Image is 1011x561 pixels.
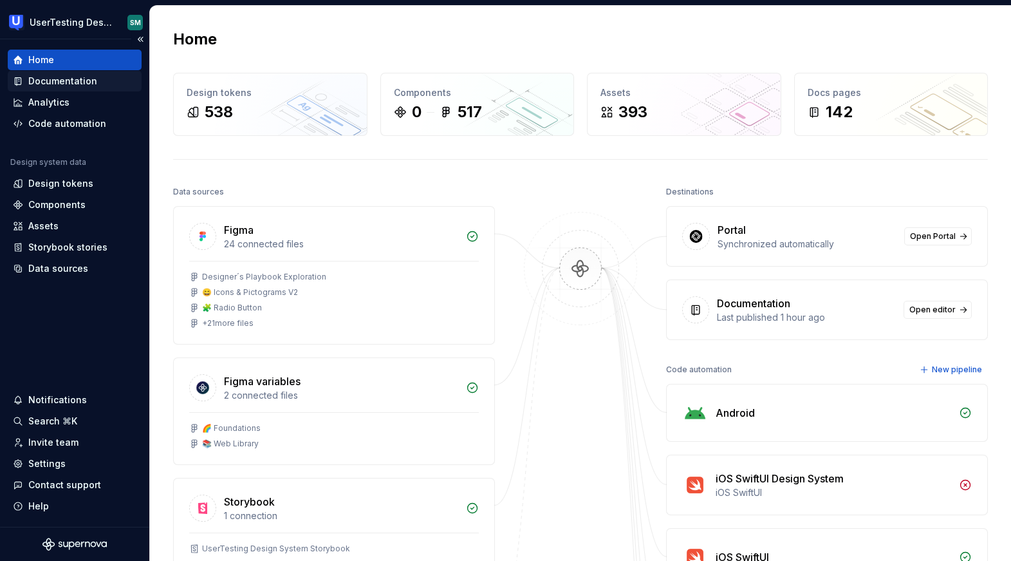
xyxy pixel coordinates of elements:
[8,237,142,258] a: Storybook stories
[202,544,350,554] div: UserTesting Design System Storybook
[717,311,896,324] div: Last published 1 hour ago
[8,258,142,279] a: Data sources
[8,173,142,194] a: Design tokens
[666,361,732,379] div: Code automation
[8,92,142,113] a: Analytics
[717,296,790,311] div: Documentation
[8,496,142,517] button: Help
[904,301,972,319] a: Open editor
[8,195,142,215] a: Components
[173,357,495,465] a: Figma variables2 connected files🌈 Foundations📚 Web Library
[28,436,79,449] div: Invite team
[8,475,142,495] button: Contact support
[28,177,93,190] div: Design tokens
[794,73,988,136] a: Docs pages142
[173,183,224,201] div: Data sources
[28,220,59,233] div: Assets
[202,303,262,313] div: 🧩 Radio Button
[8,432,142,453] a: Invite team
[28,262,88,275] div: Data sources
[8,390,142,410] button: Notifications
[916,361,988,379] button: New pipeline
[716,486,951,499] div: iOS SwiftUI
[28,198,86,211] div: Components
[224,222,254,238] div: Figma
[173,206,495,345] a: Figma24 connected filesDesigner´s Playbook Exploration😄 Icons & Pictograms V2🧩 Radio Button+21mor...
[187,86,354,99] div: Design tokens
[130,17,141,28] div: SM
[412,102,422,122] div: 0
[202,439,259,449] div: 📚 Web Library
[718,238,896,251] div: Synchronized automatically
[224,238,458,251] div: 24 connected files
[9,15,24,30] img: 41adf70f-fc1c-4662-8e2d-d2ab9c673b1b.png
[8,453,142,474] a: Settings
[8,71,142,91] a: Documentation
[224,509,458,522] div: 1 connection
[380,73,575,136] a: Components0517
[826,102,853,122] div: 142
[173,29,217,50] h2: Home
[28,500,49,513] div: Help
[28,457,66,470] div: Settings
[131,30,149,48] button: Collapse sidebar
[458,102,482,122] div: 517
[28,117,106,130] div: Code automation
[224,389,458,402] div: 2 connected files
[8,216,142,236] a: Assets
[28,75,97,88] div: Documentation
[202,318,254,328] div: + 21 more files
[910,231,956,242] span: Open Portal
[30,16,112,29] div: UserTesting Design System
[28,479,101,491] div: Contact support
[28,53,54,66] div: Home
[8,113,142,134] a: Code automation
[718,222,746,238] div: Portal
[909,305,956,315] span: Open editor
[3,8,147,36] button: UserTesting Design SystemSM
[42,538,107,551] svg: Supernova Logo
[932,365,982,375] span: New pipeline
[600,86,768,99] div: Assets
[808,86,975,99] div: Docs pages
[202,272,326,282] div: Designer´s Playbook Exploration
[205,102,233,122] div: 538
[904,227,972,245] a: Open Portal
[666,183,714,201] div: Destinations
[173,73,367,136] a: Design tokens538
[224,374,301,389] div: Figma variables
[618,102,647,122] div: 393
[716,405,755,421] div: Android
[28,415,77,428] div: Search ⌘K
[28,241,107,254] div: Storybook stories
[716,471,844,486] div: iOS SwiftUI Design System
[10,157,86,167] div: Design system data
[202,287,298,298] div: 😄 Icons & Pictograms V2
[587,73,781,136] a: Assets393
[224,494,275,509] div: Storybook
[394,86,561,99] div: Components
[8,411,142,432] button: Search ⌘K
[202,423,261,433] div: 🌈 Foundations
[28,394,87,406] div: Notifications
[28,96,70,109] div: Analytics
[8,50,142,70] a: Home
